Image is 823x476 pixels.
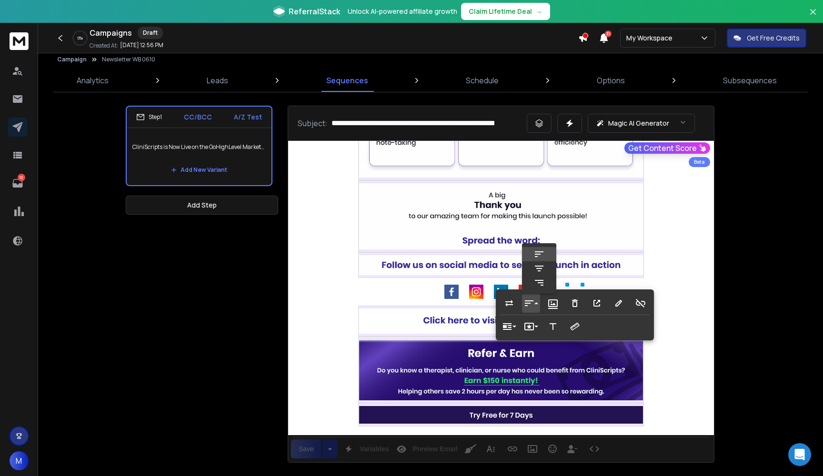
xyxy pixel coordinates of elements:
[588,114,695,133] button: Magic AI Generator
[120,41,163,49] p: [DATE] 12:56 PM
[126,106,272,186] li: Step1CC/BCCA/Z TestCliniScripts is Now Live on the GoHighLevel Marketplace!Add New Variant
[610,294,628,313] button: Edit Link
[163,160,235,179] button: Add New Variant
[359,406,643,423] img: 4b76ca31-64fd-4c79-a121-171ea5801a14.jpeg
[500,294,518,313] button: Replace
[462,439,480,458] button: Clean HTML
[689,157,710,167] div: Beta
[482,439,500,458] button: More Text
[359,308,643,334] img: d51b27c5-2821-4bd6-a48a-6a4d01f337ef.jpeg
[503,439,522,458] button: Insert Link (⌘K)
[132,134,266,160] p: CliniScripts is Now Live on the GoHighLevel Marketplace!
[321,69,374,92] a: Sequences
[71,69,114,92] a: Analytics
[8,174,27,193] a: 10
[18,174,25,181] p: 10
[207,75,228,86] p: Leads
[624,142,710,154] button: Get Content Score
[77,75,109,86] p: Analytics
[136,113,162,121] div: Step 1
[291,439,321,458] div: Save
[536,7,542,16] span: →
[543,439,562,458] button: Emoticons
[585,439,603,458] button: Code View
[138,27,163,39] div: Draft
[461,3,550,20] button: Claim Lifetime Deal→
[563,439,582,458] button: Insert Unsubscribe Link
[747,33,800,43] p: Get Free Credits
[90,27,132,39] h1: Campaigns
[500,317,518,336] button: Display
[566,317,584,336] button: Change Size
[10,451,29,470] button: M
[523,439,542,458] button: Insert Image (⌘P)
[359,255,643,275] img: 23270278-22a3-4644-9575-72b9e4d6e0fe.jpeg
[298,118,328,129] p: Subject:
[723,75,777,86] p: Subsequences
[597,75,625,86] p: Options
[544,317,562,336] button: Alternative Text
[358,445,391,453] span: Variables
[605,30,612,37] span: 31
[608,119,669,128] p: Magic AI Generator
[126,196,278,215] button: Add Step
[522,317,540,336] button: Style
[359,339,643,400] img: 65d5419f-32b6-4b9b-ab8f-74a8fd560419.jpeg
[78,35,83,41] p: 0 %
[411,445,459,453] span: Preview Email
[359,183,643,250] img: 690b500a-2216-4477-9af3-7bd1106cd3e5.jpeg
[788,443,811,466] div: Open Intercom Messenger
[201,69,234,92] a: Leads
[102,56,155,63] p: Newsletter WB 0610
[234,112,262,122] p: A/Z Test
[727,29,806,48] button: Get Free Credits
[632,294,650,313] button: Unlink
[57,56,87,63] button: Campaign
[90,42,118,50] p: Created At:
[626,33,676,43] p: My Workspace
[807,6,819,29] button: Close banner
[348,7,457,16] p: Unlock AI-powered affiliate growth
[184,112,212,122] p: CC/BCC
[289,6,340,17] span: ReferralStack
[392,439,459,458] button: Preview Email
[588,294,606,313] button: Open Link
[340,439,391,458] button: Variables
[717,69,783,92] a: Subsequences
[522,247,556,261] a: Align Left
[326,75,368,86] p: Sequences
[591,69,631,92] a: Options
[460,69,504,92] a: Schedule
[466,75,499,86] p: Schedule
